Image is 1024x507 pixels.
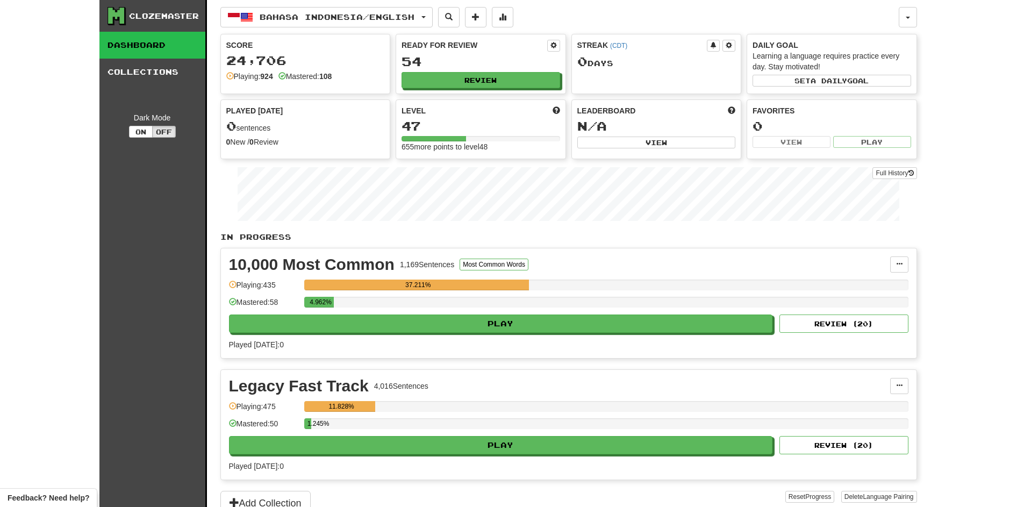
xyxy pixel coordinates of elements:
[8,492,89,503] span: Open feedback widget
[465,7,486,27] button: Add sentence to collection
[226,118,237,133] span: 0
[226,137,385,147] div: New / Review
[863,493,913,501] span: Language Pairing
[108,112,197,123] div: Dark Mode
[577,105,636,116] span: Leaderboard
[841,491,917,503] button: DeleteLanguage Pairing
[226,54,385,67] div: 24,706
[307,401,376,412] div: 11.828%
[229,418,299,436] div: Mastered: 50
[460,259,528,270] button: Most Common Words
[753,51,911,72] div: Learning a language requires practice every day. Stay motivated!
[226,138,231,146] strong: 0
[753,105,911,116] div: Favorites
[226,71,273,82] div: Playing:
[785,491,834,503] button: ResetProgress
[577,55,736,69] div: Day s
[129,11,199,22] div: Clozemaster
[402,55,560,68] div: 54
[805,493,831,501] span: Progress
[728,105,735,116] span: This week in points, UTC
[249,138,254,146] strong: 0
[229,462,284,470] span: Played [DATE]: 0
[753,40,911,51] div: Daily Goal
[229,256,395,273] div: 10,000 Most Common
[226,105,283,116] span: Played [DATE]
[833,136,911,148] button: Play
[753,75,911,87] button: Seta dailygoal
[400,259,454,270] div: 1,169 Sentences
[307,297,334,308] div: 4.962%
[129,126,153,138] button: On
[779,315,908,333] button: Review (20)
[226,119,385,133] div: sentences
[438,7,460,27] button: Search sentences
[229,401,299,419] div: Playing: 475
[260,72,273,81] strong: 924
[226,40,385,51] div: Score
[753,119,911,133] div: 0
[553,105,560,116] span: Score more points to level up
[402,72,560,88] button: Review
[779,436,908,454] button: Review (20)
[229,315,773,333] button: Play
[220,232,917,242] p: In Progress
[577,137,736,148] button: View
[402,105,426,116] span: Level
[229,340,284,349] span: Played [DATE]: 0
[577,118,607,133] span: N/A
[577,40,707,51] div: Streak
[610,42,627,49] a: (CDT)
[229,436,773,454] button: Play
[99,59,205,85] a: Collections
[307,418,312,429] div: 1.245%
[278,71,332,82] div: Mastered:
[260,12,414,22] span: Bahasa Indonesia / English
[402,40,547,51] div: Ready for Review
[374,381,428,391] div: 4,016 Sentences
[152,126,176,138] button: Off
[229,378,369,394] div: Legacy Fast Track
[402,141,560,152] div: 655 more points to level 48
[402,119,560,133] div: 47
[99,32,205,59] a: Dashboard
[307,280,529,290] div: 37.211%
[872,167,916,179] a: Full History
[319,72,332,81] strong: 108
[220,7,433,27] button: Bahasa Indonesia/English
[492,7,513,27] button: More stats
[229,280,299,297] div: Playing: 435
[753,136,830,148] button: View
[577,54,588,69] span: 0
[811,77,847,84] span: a daily
[229,297,299,315] div: Mastered: 58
